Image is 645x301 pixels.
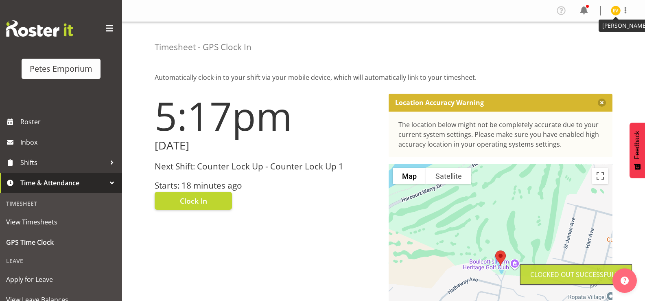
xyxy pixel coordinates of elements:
[6,273,116,286] span: Apply for Leave
[20,156,106,169] span: Shifts
[592,168,608,184] button: Toggle fullscreen view
[6,236,116,248] span: GPS Time Clock
[426,168,471,184] button: Show satellite imagery
[630,123,645,178] button: Feedback - Show survey
[611,6,621,15] img: eva-vailini10223.jpg
[155,192,232,210] button: Clock In
[2,212,120,232] a: View Timesheets
[155,42,251,52] h4: Timesheet - GPS Clock In
[2,195,120,212] div: Timesheet
[598,99,606,107] button: Close message
[20,116,118,128] span: Roster
[621,277,629,285] img: help-xxl-2.png
[155,162,379,171] h3: Next Shift: Counter Lock Up - Counter Lock Up 1
[155,181,379,190] h3: Starts: 18 minutes ago
[155,139,379,152] h2: [DATE]
[30,63,92,75] div: Petes Emporium
[20,136,118,148] span: Inbox
[20,177,106,189] span: Time & Attendance
[6,216,116,228] span: View Timesheets
[155,73,612,82] p: Automatically clock-in to your shift via your mobile device, which will automatically link to you...
[180,196,207,206] span: Clock In
[6,20,73,37] img: Rosterit website logo
[398,120,603,149] div: The location below might not be completely accurate due to your current system settings. Please m...
[395,99,484,107] p: Location Accuracy Warning
[2,232,120,253] a: GPS Time Clock
[634,131,641,159] span: Feedback
[393,168,426,184] button: Show street map
[2,253,120,269] div: Leave
[2,269,120,290] a: Apply for Leave
[155,94,379,138] h1: 5:17pm
[530,270,622,279] div: Clocked out Successfully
